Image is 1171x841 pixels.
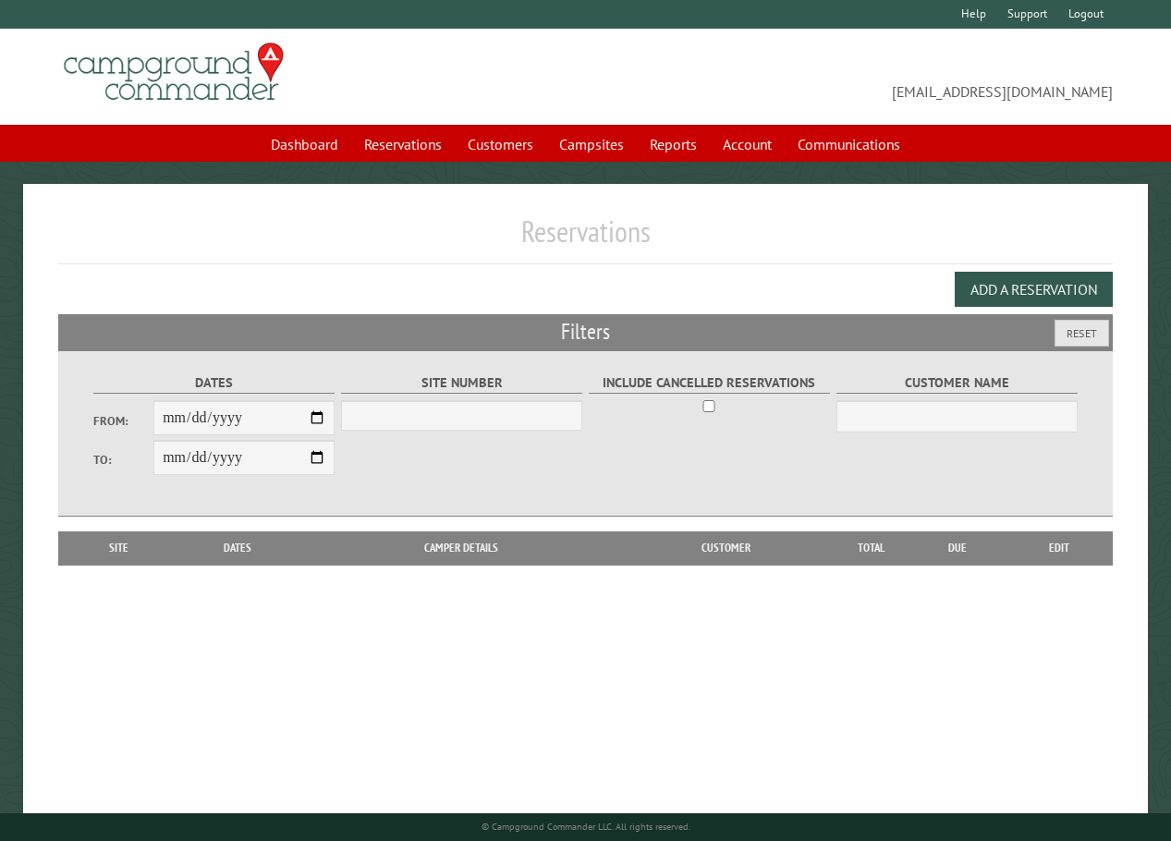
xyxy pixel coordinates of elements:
[548,127,635,162] a: Campsites
[834,531,908,565] th: Total
[93,412,153,430] label: From:
[482,821,690,833] small: © Campground Commander LLC. All rights reserved.
[1006,531,1113,565] th: Edit
[260,127,349,162] a: Dashboard
[1055,320,1109,347] button: Reset
[93,372,335,394] label: Dates
[457,127,544,162] a: Customers
[586,51,1113,103] span: [EMAIL_ADDRESS][DOMAIN_NAME]
[617,531,834,565] th: Customer
[58,36,289,108] img: Campground Commander
[639,127,708,162] a: Reports
[58,213,1112,264] h1: Reservations
[353,127,453,162] a: Reservations
[836,372,1079,394] label: Customer Name
[589,372,831,394] label: Include Cancelled Reservations
[58,314,1112,349] h2: Filters
[341,372,583,394] label: Site Number
[93,451,153,469] label: To:
[955,272,1113,307] button: Add a Reservation
[712,127,783,162] a: Account
[304,531,617,565] th: Camper Details
[170,531,304,565] th: Dates
[67,531,170,565] th: Site
[787,127,911,162] a: Communications
[908,531,1006,565] th: Due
